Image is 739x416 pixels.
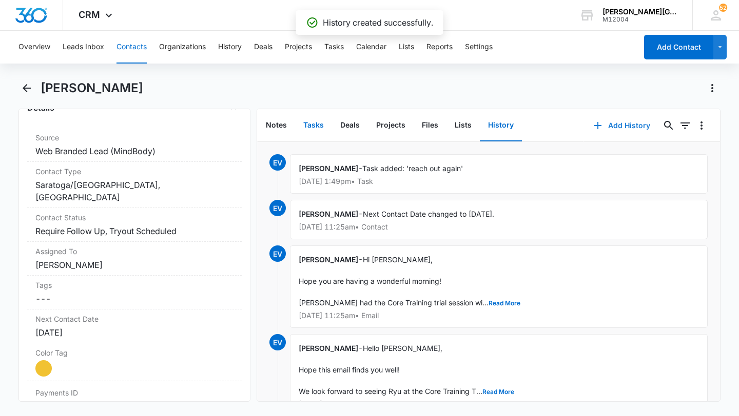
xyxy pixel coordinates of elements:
button: Filters [677,117,693,134]
dd: --- [35,293,234,305]
span: Task added: 'reach out again' [362,164,463,173]
span: 52 [719,4,727,12]
button: Notes [258,110,295,141]
button: History [480,110,522,141]
label: Contact Status [35,212,234,223]
label: Contact Type [35,166,234,177]
button: Read More [482,389,514,395]
label: Assigned To [35,246,234,257]
p: [DATE] 2:25pm • Email [299,401,699,408]
button: Add History [584,113,660,138]
div: - [290,245,708,328]
button: Tasks [324,31,344,64]
button: Organizations [159,31,206,64]
button: Search... [660,117,677,134]
p: [DATE] 11:25am • Email [299,312,699,319]
div: Contact TypeSaratoga/[GEOGRAPHIC_DATA], [GEOGRAPHIC_DATA] [27,162,242,208]
button: Projects [368,110,414,141]
span: EV [269,334,286,350]
span: EV [269,245,286,262]
div: Tags--- [27,276,242,309]
button: Lists [399,31,414,64]
button: Deals [254,31,273,64]
div: account id [602,16,677,23]
p: [DATE] 11:25am • Contact [299,223,699,231]
span: EV [269,200,286,216]
label: Source [35,132,234,143]
p: [DATE] 1:49pm • Task [299,178,699,185]
label: Next Contact Date [35,314,234,324]
div: - [290,154,708,194]
button: Lists [446,110,480,141]
button: Deals [332,110,368,141]
dt: Payments ID [35,387,85,398]
div: Payments ID [27,381,242,405]
button: Reports [426,31,453,64]
div: Contact StatusRequire Follow Up, Tryout Scheduled [27,208,242,242]
div: Color Tag [27,343,242,381]
dd: Saratoga/[GEOGRAPHIC_DATA], [GEOGRAPHIC_DATA] [35,179,234,203]
button: Tasks [295,110,332,141]
div: Next Contact Date[DATE] [27,309,242,343]
div: - [290,200,708,239]
div: account name [602,8,677,16]
span: Next Contact Date changed to [DATE]. [363,210,494,218]
span: Hi [PERSON_NAME], Hope you are having a wonderful morning! [PERSON_NAME] had the Core Training tr... [299,255,520,307]
button: Calendar [356,31,386,64]
button: History [218,31,242,64]
span: [PERSON_NAME] [299,210,358,218]
dd: Require Follow Up, Tryout Scheduled [35,225,234,237]
dd: [PERSON_NAME] [35,259,234,271]
button: Overflow Menu [693,117,710,134]
button: Back [18,80,34,96]
span: EV [269,154,286,171]
button: Read More [489,300,520,306]
label: Color Tag [35,347,234,358]
button: Contacts [116,31,147,64]
span: CRM [79,9,100,20]
button: Leads Inbox [63,31,104,64]
div: notifications count [719,4,727,12]
button: Actions [704,80,721,96]
button: Projects [285,31,312,64]
dd: Web Branded Lead (MindBody) [35,145,234,157]
button: Files [414,110,446,141]
button: Add Contact [644,35,713,59]
button: Settings [465,31,493,64]
label: Tags [35,280,234,290]
span: [PERSON_NAME] [299,344,358,352]
div: SourceWeb Branded Lead (MindBody) [27,128,242,162]
p: History created successfully. [323,16,433,29]
h1: [PERSON_NAME] [41,80,143,96]
span: [PERSON_NAME] [299,255,358,264]
span: Hello [PERSON_NAME], Hope this email finds you well! We look forward to seeing Ryu at the Core Tr... [299,344,514,396]
div: Assigned To[PERSON_NAME] [27,242,242,276]
button: Overview [18,31,50,64]
span: [PERSON_NAME] [299,164,358,173]
div: [DATE] [35,326,234,339]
